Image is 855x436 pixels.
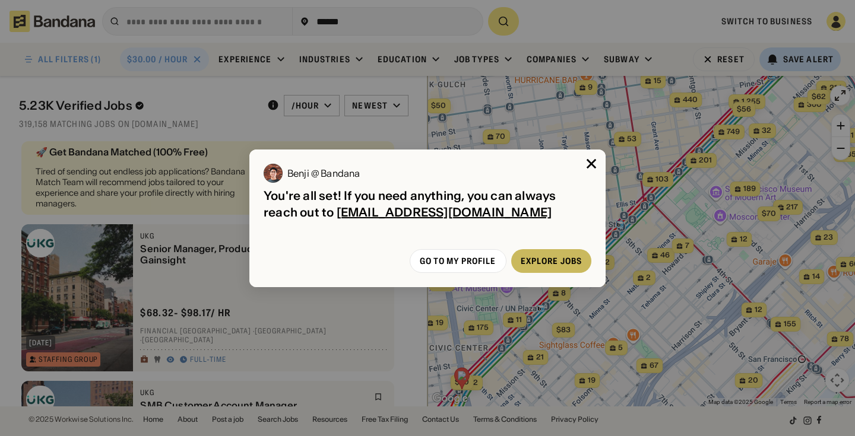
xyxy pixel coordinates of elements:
div: Explore jobs [521,257,582,265]
div: Go to my profile [420,257,496,265]
a: [EMAIL_ADDRESS][DOMAIN_NAME] [337,205,552,219]
div: You're all set! If you need anything, you can always reach out to [264,187,591,221]
div: Benji @ Bandana [287,168,360,178]
img: Benji @ Bandana [264,164,283,183]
